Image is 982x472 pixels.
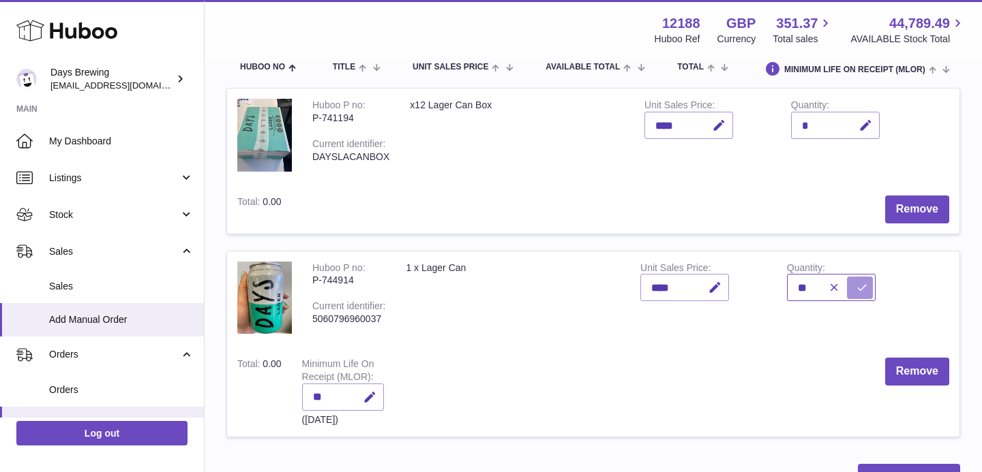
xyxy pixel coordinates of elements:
[776,14,818,33] span: 351.37
[50,80,200,91] span: [EMAIL_ADDRESS][DOMAIN_NAME]
[312,274,385,287] div: P-744914
[773,14,833,46] a: 351.37 Total sales
[237,99,292,172] img: x12 Lager Can Box
[302,358,374,386] label: Minimum Life On Receipt (MLOR)
[49,172,179,185] span: Listings
[655,33,700,46] div: Huboo Ref
[237,358,263,373] label: Total
[49,313,194,326] span: Add Manual Order
[49,135,194,148] span: My Dashboard
[726,14,756,33] strong: GBP
[302,413,384,426] div: ([DATE])
[312,138,385,153] div: Current identifier
[662,14,700,33] strong: 12188
[787,262,825,277] label: Quantity
[312,313,385,326] div: 5060796960037
[546,63,620,72] span: AVAILABLE Total
[312,262,366,277] div: Huboo P no
[333,63,355,72] span: Title
[240,63,285,72] span: Huboo no
[885,195,949,223] button: Remove
[791,99,829,114] label: Quantity
[850,33,966,46] span: AVAILABLE Stock Total
[396,251,630,348] td: 1 x Lager Can
[50,66,173,92] div: Days Brewing
[889,14,950,33] span: 44,789.49
[640,262,711,277] label: Unit Sales Price
[413,63,488,72] span: Unit Sales Price
[717,33,756,46] div: Currency
[773,33,833,46] span: Total sales
[784,65,925,74] span: Minimum Life On Receipt (MLOR)
[49,417,194,430] span: Add Manual Order
[312,151,389,163] div: DAYSLACANBOX
[263,196,281,207] span: 0.00
[49,208,179,221] span: Stock
[312,112,389,125] div: P-741194
[237,196,263,210] label: Total
[312,99,366,114] div: Huboo P no
[312,300,385,315] div: Current identifier
[400,89,634,185] td: x12 Lager Can Box
[16,69,37,89] img: helena@daysbrewing.com
[49,348,179,361] span: Orders
[49,280,194,293] span: Sales
[49,245,179,258] span: Sales
[885,358,949,386] button: Remove
[850,14,966,46] a: 44,789.49 AVAILABLE Stock Total
[49,383,194,396] span: Orders
[237,262,292,334] img: 1 x Lager Can
[263,358,281,369] span: 0.00
[677,63,704,72] span: Total
[644,99,715,114] label: Unit Sales Price
[16,421,188,445] a: Log out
